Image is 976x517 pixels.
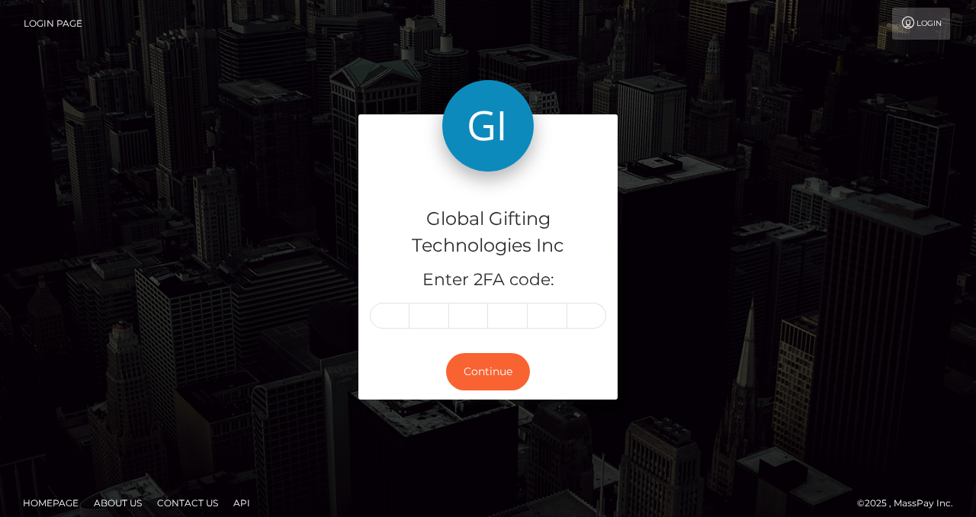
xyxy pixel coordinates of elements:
a: API [227,491,256,515]
h4: Global Gifting Technologies Inc [370,206,606,259]
div: © 2025 , MassPay Inc. [857,495,965,512]
button: Continue [446,353,530,390]
a: About Us [88,491,148,515]
img: Global Gifting Technologies Inc [442,80,534,172]
h5: Enter 2FA code: [370,268,606,292]
a: Login [892,8,950,40]
a: Contact Us [151,491,224,515]
a: Homepage [17,491,85,515]
a: Login Page [24,8,82,40]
